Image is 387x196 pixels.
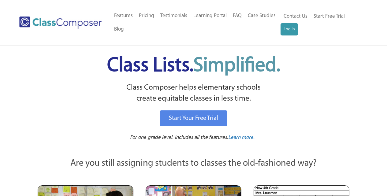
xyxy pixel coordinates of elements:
[190,9,230,23] a: Learning Portal
[281,10,363,35] nav: Header Menu
[193,56,280,76] span: Simplified.
[160,110,227,126] a: Start Your Free Trial
[281,23,298,35] a: Log In
[111,9,281,36] nav: Header Menu
[136,9,157,23] a: Pricing
[38,157,350,170] p: Are you still assigning students to classes the old-fashioned way?
[228,135,255,140] span: Learn more.
[130,135,228,140] span: For one grade level. Includes all the features.
[311,10,348,24] a: Start Free Trial
[111,9,136,23] a: Features
[111,23,127,36] a: Blog
[230,9,245,23] a: FAQ
[107,56,280,76] span: Class Lists.
[281,10,311,23] a: Contact Us
[228,134,255,142] a: Learn more.
[37,82,351,105] p: Class Composer helps elementary schools create equitable classes in less time.
[245,9,279,23] a: Case Studies
[19,17,102,29] img: Class Composer
[157,9,190,23] a: Testimonials
[169,115,218,121] span: Start Your Free Trial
